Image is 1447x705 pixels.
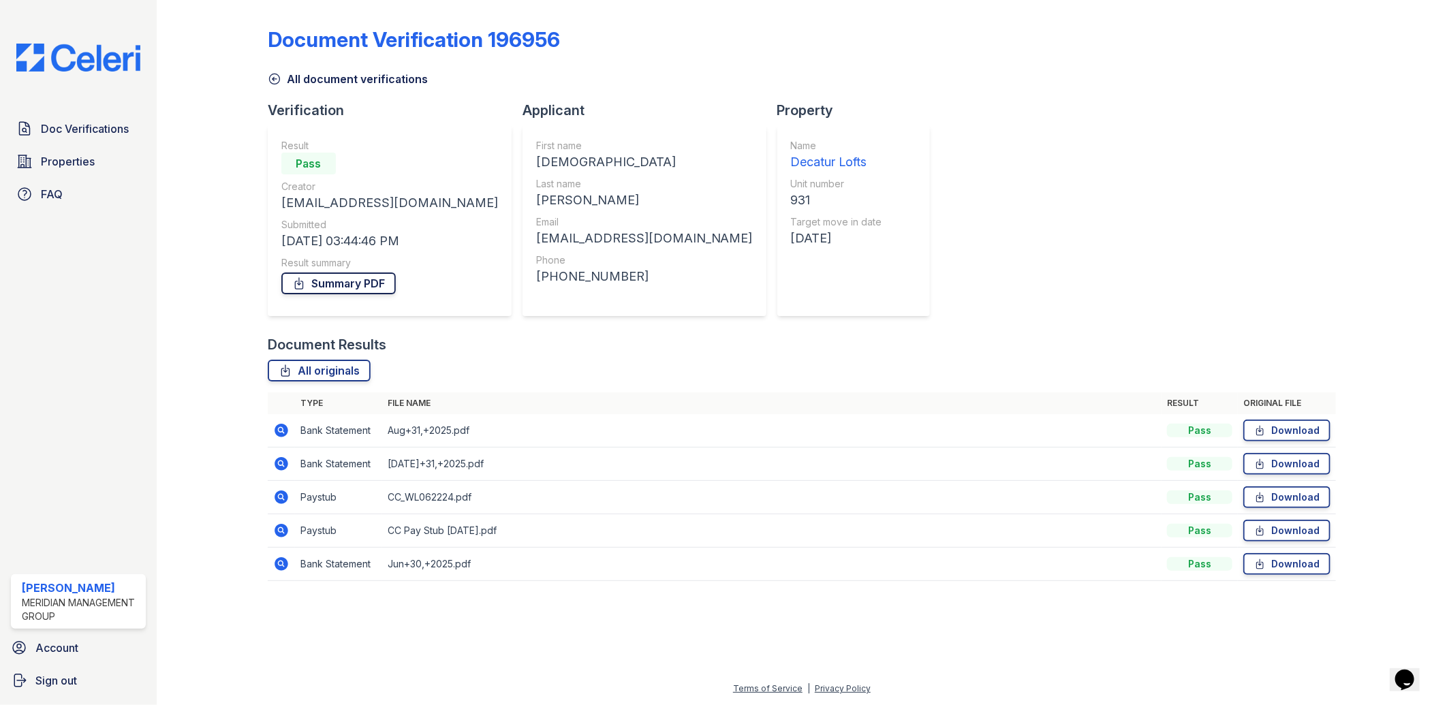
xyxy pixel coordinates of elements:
a: All originals [268,360,371,381]
a: Properties [11,148,146,175]
a: Name Decatur Lofts [791,139,882,172]
span: FAQ [41,186,63,202]
td: Bank Statement [295,448,382,481]
th: File name [382,392,1162,414]
div: Pass [1167,490,1232,504]
div: Pass [281,153,336,174]
div: Decatur Lofts [791,153,882,172]
th: Original file [1238,392,1336,414]
a: Summary PDF [281,272,396,294]
div: Pass [1167,457,1232,471]
div: Target move in date [791,215,882,229]
span: Properties [41,153,95,170]
div: [PERSON_NAME] [536,191,753,210]
div: Submitted [281,218,498,232]
div: [PERSON_NAME] [22,580,140,596]
div: Pass [1167,424,1232,437]
div: [EMAIL_ADDRESS][DOMAIN_NAME] [281,193,498,213]
div: [PHONE_NUMBER] [536,267,753,286]
span: Account [35,640,78,656]
th: Type [295,392,382,414]
a: Download [1243,420,1331,441]
td: Bank Statement [295,548,382,581]
div: Email [536,215,753,229]
div: Meridian Management Group [22,596,140,623]
td: Aug+31,+2025.pdf [382,414,1162,448]
td: [DATE]+31,+2025.pdf [382,448,1162,481]
td: Bank Statement [295,414,382,448]
span: Doc Verifications [41,121,129,137]
div: Pass [1167,557,1232,571]
th: Result [1162,392,1238,414]
td: Jun+30,+2025.pdf [382,548,1162,581]
div: | [807,683,810,693]
a: Download [1243,553,1331,575]
div: Unit number [791,177,882,191]
div: Property [777,101,941,120]
div: [DATE] [791,229,882,248]
a: Account [5,634,151,661]
td: Paystub [295,514,382,548]
a: All document verifications [268,71,428,87]
div: [DEMOGRAPHIC_DATA] [536,153,753,172]
a: Terms of Service [733,683,803,693]
a: Sign out [5,667,151,694]
span: Sign out [35,672,77,689]
a: Privacy Policy [815,683,871,693]
div: Applicant [523,101,777,120]
div: Result [281,139,498,153]
div: First name [536,139,753,153]
iframe: chat widget [1390,651,1433,691]
div: Last name [536,177,753,191]
a: Download [1243,520,1331,542]
td: CC_WL062224.pdf [382,481,1162,514]
td: Paystub [295,481,382,514]
a: Download [1243,486,1331,508]
div: [EMAIL_ADDRESS][DOMAIN_NAME] [536,229,753,248]
div: Phone [536,253,753,267]
a: Doc Verifications [11,115,146,142]
div: 931 [791,191,882,210]
div: [DATE] 03:44:46 PM [281,232,498,251]
a: FAQ [11,181,146,208]
div: Verification [268,101,523,120]
div: Document Verification 196956 [268,27,560,52]
a: Download [1243,453,1331,475]
div: Result summary [281,256,498,270]
div: Name [791,139,882,153]
div: Creator [281,180,498,193]
div: Document Results [268,335,386,354]
td: CC Pay Stub [DATE].pdf [382,514,1162,548]
img: CE_Logo_Blue-a8612792a0a2168367f1c8372b55b34899dd931a85d93a1a3d3e32e68fde9ad4.png [5,44,151,72]
div: Pass [1167,524,1232,537]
